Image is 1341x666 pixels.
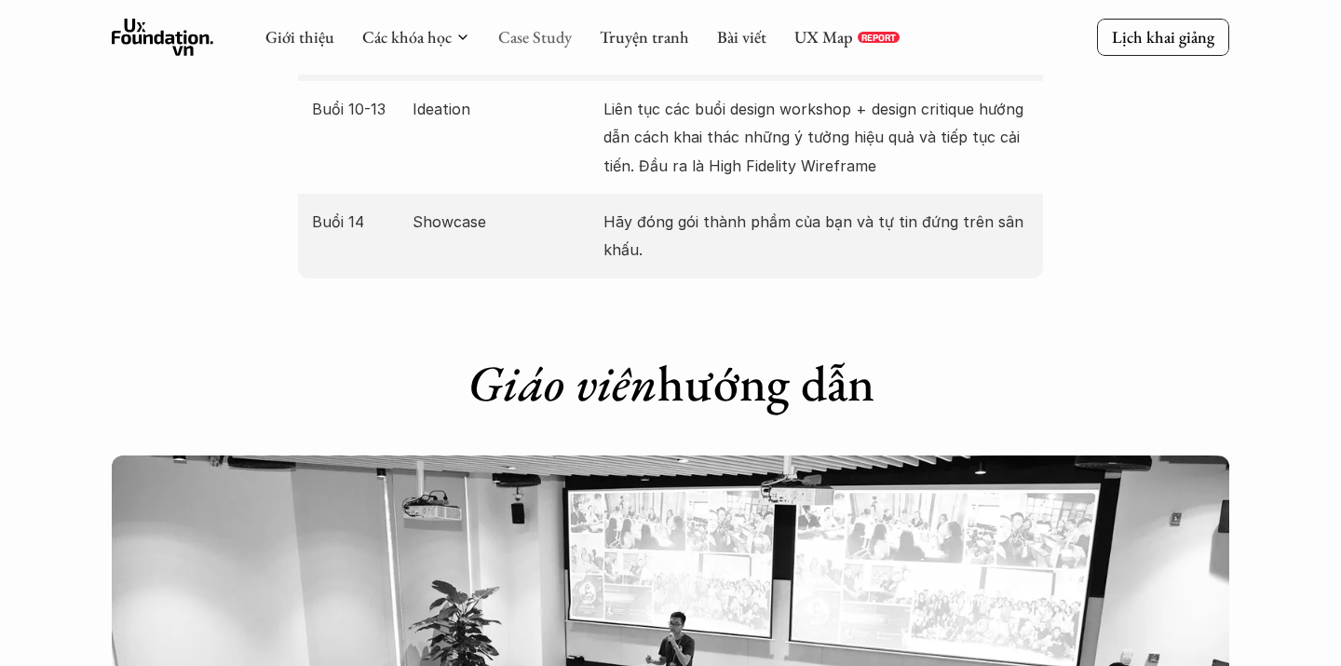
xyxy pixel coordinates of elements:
[413,208,595,236] p: Showcase
[362,26,452,48] a: Các khóa học
[861,32,896,43] p: REPORT
[312,95,403,123] p: Buổi 10-13
[312,208,403,236] p: Buổi 14
[603,95,1029,180] p: Liên tục các buổi design workshop + design critique hướng dẫn cách khai thác những ý tưởng hiệu q...
[603,208,1029,265] p: Hãy đóng gói thành phầm của bạn và tự tin đứng trên sân khấu.
[1112,26,1214,48] p: Lịch khai giảng
[1097,19,1229,55] a: Lịch khai giảng
[600,26,689,48] a: Truyện tranh
[794,26,853,48] a: UX Map
[265,26,334,48] a: Giới thiệu
[413,95,595,123] p: Ideation
[467,350,657,415] em: Giáo viên
[298,353,1043,414] h1: hướng dẫn
[498,26,572,48] a: Case Study
[858,32,900,43] a: REPORT
[717,26,766,48] a: Bài viết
